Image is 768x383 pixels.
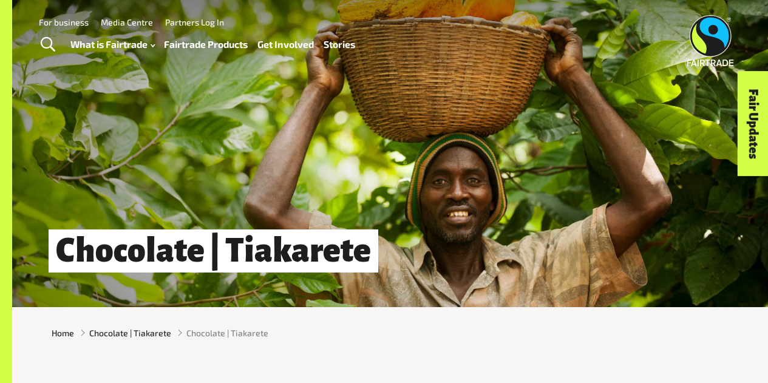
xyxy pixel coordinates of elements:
a: What is Fairtrade [70,36,155,53]
a: Partners Log In [165,17,224,27]
a: Stories [324,36,355,53]
a: Chocolate | Tiakarete [89,327,171,339]
a: For business [39,17,89,27]
a: Media Centre [101,17,153,27]
span: Chocolate | Tiakarete [186,327,268,339]
a: Toggle Search [33,30,63,60]
a: Get Involved [257,36,314,53]
a: Fairtrade Products [164,36,248,53]
h1: Chocolate | Tiakarete [49,229,378,273]
img: Fairtrade Australia New Zealand logo [687,15,734,66]
a: Home [52,327,74,339]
